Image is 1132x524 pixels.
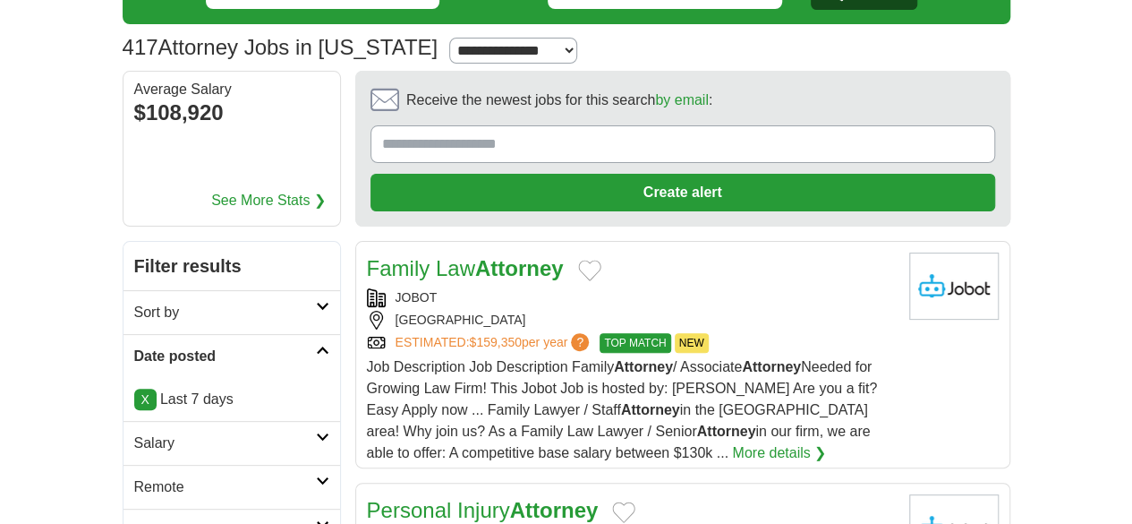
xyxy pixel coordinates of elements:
button: Add to favorite jobs [612,502,635,523]
a: Personal InjuryAttorney [367,498,599,522]
span: $159,350 [469,335,521,349]
strong: Attorney [614,359,673,374]
a: Date posted [123,334,340,378]
div: $108,920 [134,97,329,129]
a: See More Stats ❯ [211,190,326,211]
a: Family LawAttorney [367,256,564,280]
div: Average Salary [134,82,329,97]
a: ESTIMATED:$159,350per year? [396,333,593,353]
span: ? [571,333,589,351]
a: More details ❯ [732,442,826,464]
button: Add to favorite jobs [578,260,601,281]
div: [GEOGRAPHIC_DATA] [367,311,895,330]
h2: Filter results [123,242,340,290]
a: JOBOT [396,290,438,305]
h1: Attorney Jobs in [US_STATE] [123,35,438,59]
a: Salary [123,421,340,465]
span: 417 [123,31,158,64]
strong: Attorney [742,359,801,374]
button: Create alert [370,174,995,211]
strong: Attorney [510,498,599,522]
h2: Sort by [134,302,316,323]
p: Last 7 days [134,389,329,410]
h2: Salary [134,433,316,454]
a: Sort by [123,290,340,334]
strong: Attorney [697,424,756,439]
img: Jobot logo [909,253,999,320]
span: TOP MATCH [600,333,670,353]
strong: Attorney [475,256,564,280]
a: Remote [123,465,340,509]
h2: Date posted [134,346,316,367]
a: X [134,389,157,410]
h2: Remote [134,477,316,498]
span: NEW [675,333,709,353]
span: Receive the newest jobs for this search : [406,90,712,111]
span: Job Description Job Description Family / Associate Needed for Growing Law Firm! This Jobot Job is... [367,359,878,460]
a: by email [655,92,709,107]
strong: Attorney [621,402,680,417]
